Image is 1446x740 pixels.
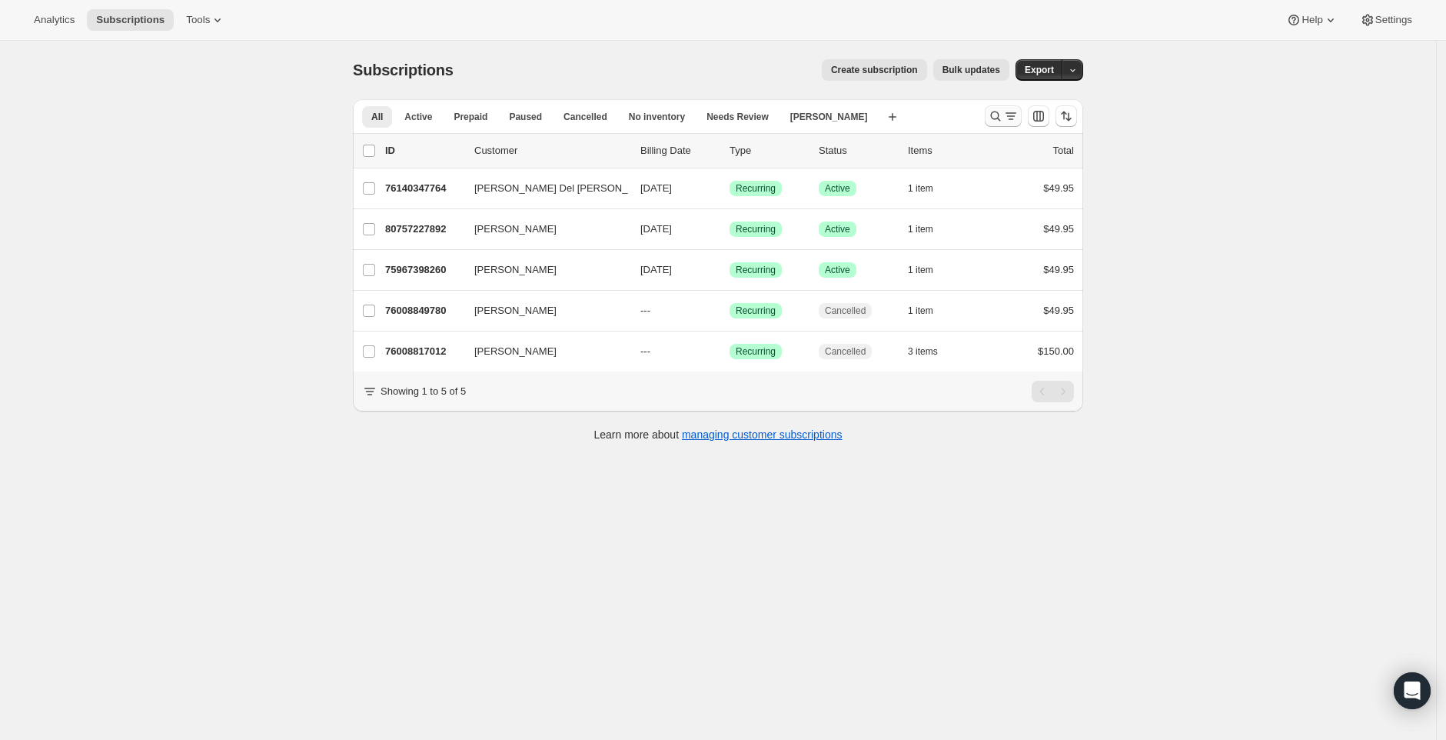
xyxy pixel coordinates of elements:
[640,182,672,194] span: [DATE]
[908,341,955,362] button: 3 items
[385,300,1074,322] div: 76008849780[PERSON_NAME]---SuccessRecurringCancelled1 item$49.95
[908,345,938,358] span: 3 items
[385,222,462,237] p: 80757227892
[736,305,776,317] span: Recurring
[908,218,950,240] button: 1 item
[908,305,933,317] span: 1 item
[629,111,685,123] span: No inventory
[1301,14,1322,26] span: Help
[880,106,905,128] button: Create new view
[1351,9,1421,31] button: Settings
[908,143,985,158] div: Items
[404,111,432,123] span: Active
[908,178,950,199] button: 1 item
[736,264,776,276] span: Recurring
[985,105,1022,127] button: Search and filter results
[465,176,619,201] button: [PERSON_NAME] Del [PERSON_NAME]
[465,298,619,323] button: [PERSON_NAME]
[1028,105,1049,127] button: Customize table column order and visibility
[825,264,850,276] span: Active
[640,223,672,235] span: [DATE]
[730,143,806,158] div: Type
[736,182,776,195] span: Recurring
[474,181,660,196] span: [PERSON_NAME] Del [PERSON_NAME]
[186,14,210,26] span: Tools
[640,143,717,158] p: Billing Date
[1043,223,1074,235] span: $49.95
[1053,143,1074,158] p: Total
[454,111,487,123] span: Prepaid
[1038,345,1074,357] span: $150.00
[825,345,866,358] span: Cancelled
[474,143,628,158] p: Customer
[1394,672,1431,709] div: Open Intercom Messenger
[25,9,84,31] button: Analytics
[640,264,672,275] span: [DATE]
[353,62,454,78] span: Subscriptions
[385,344,462,359] p: 76008817012
[385,143,462,158] p: ID
[706,111,769,123] span: Needs Review
[736,223,776,235] span: Recurring
[1032,381,1074,402] nav: Pagination
[465,258,619,282] button: [PERSON_NAME]
[908,223,933,235] span: 1 item
[177,9,234,31] button: Tools
[385,143,1074,158] div: IDCustomerBilling DateTypeStatusItemsTotal
[1025,64,1054,76] span: Export
[1043,305,1074,316] span: $49.95
[385,218,1074,240] div: 80757227892[PERSON_NAME][DATE]SuccessRecurringSuccessActive1 item$49.95
[474,344,557,359] span: [PERSON_NAME]
[825,305,866,317] span: Cancelled
[385,178,1074,199] div: 76140347764[PERSON_NAME] Del [PERSON_NAME][DATE]SuccessRecurringSuccessActive1 item$49.95
[385,259,1074,281] div: 75967398260[PERSON_NAME][DATE]SuccessRecurringSuccessActive1 item$49.95
[825,223,850,235] span: Active
[1375,14,1412,26] span: Settings
[908,182,933,195] span: 1 item
[790,111,868,123] span: [PERSON_NAME]
[942,64,1000,76] span: Bulk updates
[563,111,607,123] span: Cancelled
[819,143,896,158] p: Status
[474,303,557,318] span: [PERSON_NAME]
[825,182,850,195] span: Active
[385,303,462,318] p: 76008849780
[831,64,918,76] span: Create subscription
[34,14,75,26] span: Analytics
[908,259,950,281] button: 1 item
[736,345,776,358] span: Recurring
[1277,9,1347,31] button: Help
[371,111,383,123] span: All
[465,217,619,242] button: [PERSON_NAME]
[96,14,165,26] span: Subscriptions
[385,181,462,196] p: 76140347764
[1043,182,1074,194] span: $49.95
[594,427,843,442] p: Learn more about
[87,9,174,31] button: Subscriptions
[385,262,462,278] p: 75967398260
[640,305,650,316] span: ---
[908,300,950,322] button: 1 item
[509,111,542,123] span: Paused
[933,59,1009,81] button: Bulk updates
[1016,59,1063,81] button: Export
[381,384,466,399] p: Showing 1 to 5 of 5
[474,262,557,278] span: [PERSON_NAME]
[682,428,843,441] a: managing customer subscriptions
[385,341,1074,362] div: 76008817012[PERSON_NAME]---SuccessRecurringCancelled3 items$150.00
[1055,105,1077,127] button: Sort the results
[640,345,650,357] span: ---
[822,59,927,81] button: Create subscription
[1043,264,1074,275] span: $49.95
[465,339,619,364] button: [PERSON_NAME]
[474,222,557,237] span: [PERSON_NAME]
[908,264,933,276] span: 1 item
